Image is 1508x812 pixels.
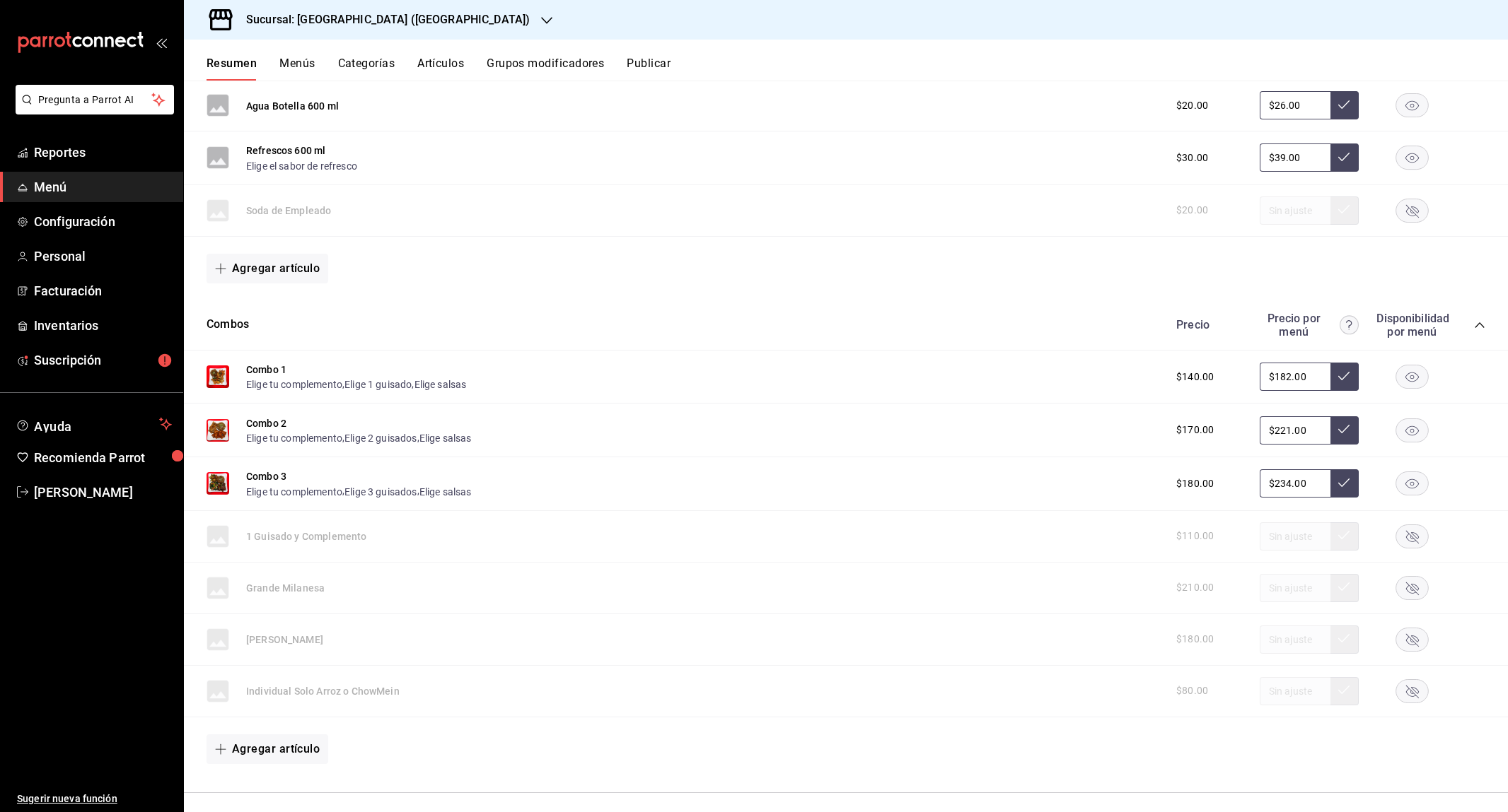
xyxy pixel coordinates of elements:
button: Combo 3 [246,469,286,483]
button: Artículos [417,57,464,81]
a: Pregunta a Parrot AI [10,102,174,117]
button: Elige tu complemento [246,377,342,392]
span: Facturación [34,281,172,300]
button: Elige tu complemento [246,431,342,445]
div: Precio [1162,318,1253,331]
button: open_drawer_menu [156,37,167,48]
div: , , [246,377,466,392]
button: Categorías [338,57,395,81]
button: Combos [207,317,249,333]
span: Configuración [34,212,172,231]
span: Reportes [34,143,172,162]
input: Sin ajuste [1260,363,1330,391]
input: Sin ajuste [1260,91,1330,119]
span: Menú [34,177,172,196]
input: Sin ajuste [1260,469,1330,498]
button: Elige salsas [414,377,467,392]
div: , , [246,483,472,498]
button: Elige 2 guisados [344,431,417,445]
button: Menús [279,57,315,81]
div: navigation tabs [207,57,1508,81]
button: Elige 3 guisados [344,485,417,499]
span: $170.00 [1176,423,1214,437]
button: Elige 1 guisado [344,377,412,392]
span: Recomienda Parrot [34,448,172,467]
span: Pregunta a Parrot AI [38,93,152,107]
button: Combo 1 [246,363,286,377]
button: Agregar artículo [207,254,328,283]
span: Ayuda [34,416,153,433]
button: Publicar [627,57,671,81]
span: [PERSON_NAME] [34,483,172,502]
div: , , [246,430,472,445]
button: Grupos modificadores [487,57,604,81]
span: $180.00 [1176,476,1214,491]
button: Elige salsas [419,485,472,499]
button: Resumen [207,57,257,81]
span: Suscripción [34,351,172,370]
button: Agregar artículo [207,734,328,764]
button: Elige el sabor de refresco [246,159,357,173]
button: Combo 2 [246,416,286,430]
img: Preview [207,365,229,388]
button: Elige tu complemento [246,485,342,499]
button: Elige salsas [419,431,472,445]
span: Sugerir nueva función [17,792,172,806]
img: Preview [207,419,229,442]
button: Refrescos 600 ml [246,143,325,158]
button: collapse-category-row [1474,319,1485,331]
div: Disponibilidad por menú [1376,312,1447,339]
input: Sin ajuste [1260,416,1330,445]
input: Sin ajuste [1260,143,1330,172]
span: Inventarios [34,316,172,335]
h3: Sucursal: [GEOGRAPHIC_DATA] ([GEOGRAPHIC_DATA]) [235,11,530,28]
span: $140.00 [1176,370,1214,384]
button: Pregunta a Parrot AI [16,85,174,114]
img: Preview [207,472,229,495]
span: $30.00 [1176,151,1208,165]
button: Agua Botella 600 ml [246,99,339,113]
span: $20.00 [1176,98,1208,113]
div: Precio por menú [1260,312,1359,339]
span: Personal [34,247,172,266]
